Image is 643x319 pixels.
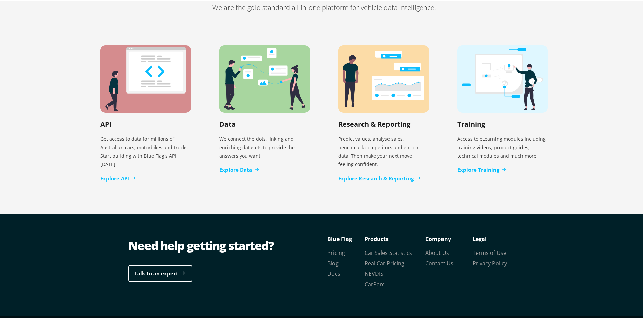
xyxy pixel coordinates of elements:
[100,173,136,181] a: Explore API
[365,279,385,287] a: CarParc
[100,118,112,127] h2: API
[128,264,192,281] a: Talk to an expert
[338,118,410,127] h2: Research & Reporting
[457,131,548,161] p: Access to eLearning modules including training videos, product guides, technical modules and much...
[457,118,485,127] h2: Training
[338,131,429,170] p: Predict values, analyse sales, benchmark competitors and enrich data. Then make your next move fe...
[219,165,259,172] a: Explore Data
[473,258,507,266] a: Privacy Policy
[327,233,365,243] p: Blue Flag
[327,258,339,266] a: Blog
[365,258,404,266] a: Real Car Pricing
[425,258,453,266] a: Contact Us
[365,248,412,255] a: Car Sales Statistics
[219,131,310,161] p: We connect the dots, linking and enriching datasets to provide the answers you want.
[425,248,449,255] a: About Us
[219,118,236,127] h2: Data
[473,233,520,243] p: Legal
[86,1,562,11] p: We are the gold standard all-in-one platform for vehicle data intelligence.
[327,269,340,276] a: Docs
[100,131,191,170] p: Get access to data for millions of Australian cars, motorbikes and trucks. Start building with Bl...
[457,165,506,172] a: Explore Training
[425,233,473,243] p: Company
[473,248,506,255] a: Terms of Use
[338,173,421,181] a: Explore Research & Reporting
[365,233,425,243] p: Products
[365,269,383,276] a: NEVDIS
[128,236,324,253] div: Need help getting started?
[327,248,345,255] a: Pricing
